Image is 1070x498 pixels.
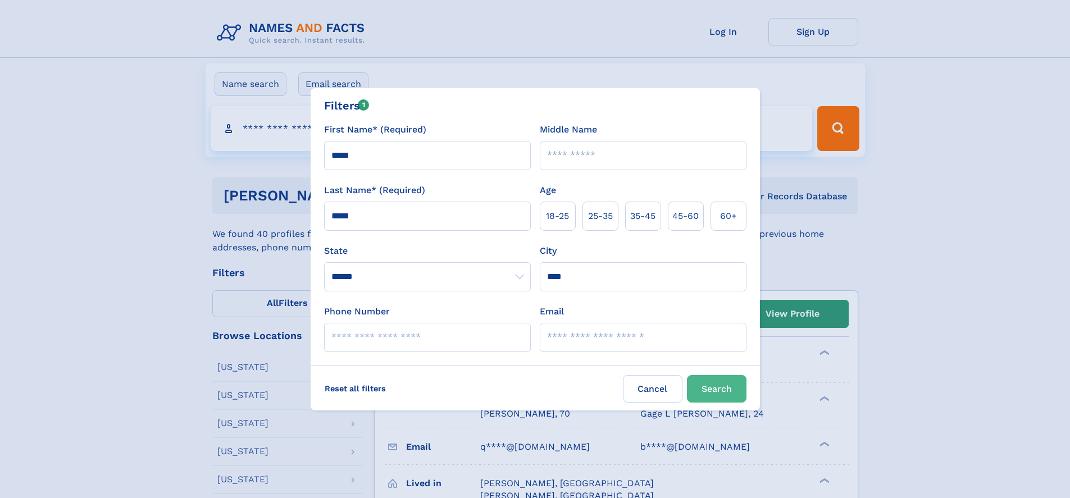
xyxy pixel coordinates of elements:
span: 60+ [720,209,737,223]
label: City [540,244,557,258]
span: 45‑60 [672,209,699,223]
div: Filters [324,97,370,114]
label: Last Name* (Required) [324,184,425,197]
button: Search [687,375,746,403]
label: State [324,244,531,258]
label: Email [540,305,564,318]
span: 18‑25 [546,209,569,223]
label: First Name* (Required) [324,123,426,136]
span: 35‑45 [630,209,655,223]
label: Age [540,184,556,197]
label: Cancel [623,375,682,403]
label: Phone Number [324,305,390,318]
span: 25‑35 [588,209,613,223]
label: Reset all filters [317,375,393,402]
label: Middle Name [540,123,597,136]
